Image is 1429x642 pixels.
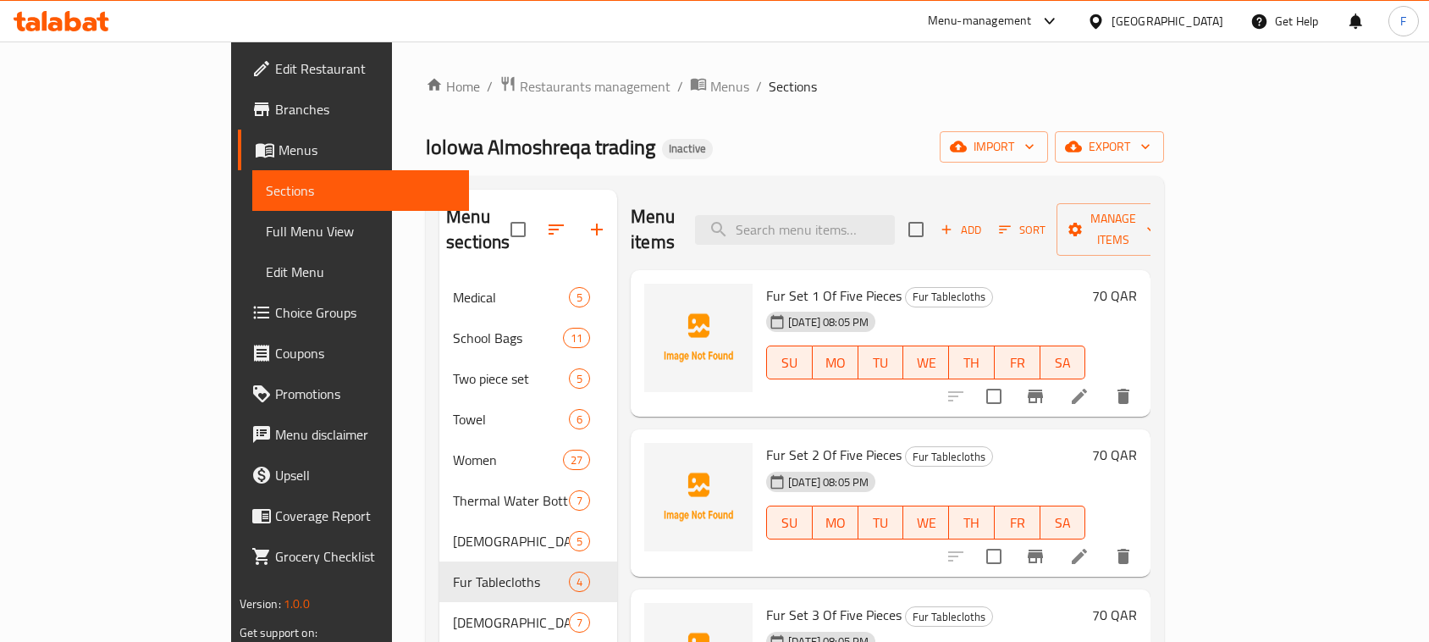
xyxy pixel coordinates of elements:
[1400,12,1406,30] span: F
[865,351,897,375] span: TU
[905,446,993,467] div: Fur Tablecloths
[995,217,1050,243] button: Sort
[910,511,942,535] span: WE
[238,495,470,536] a: Coverage Report
[1057,203,1170,256] button: Manage items
[570,493,589,509] span: 7
[453,409,569,429] div: Towel
[439,480,617,521] div: Thermal Water Bottle7
[995,346,1040,379] button: FR
[238,130,470,170] a: Menus
[238,536,470,577] a: Grocery Checklist
[1069,546,1090,567] a: Edit menu item
[903,346,949,379] button: WE
[906,447,992,467] span: Fur Tablecloths
[453,490,569,511] div: Thermal Water Bottle
[928,11,1032,31] div: Menu-management
[766,346,813,379] button: SU
[439,399,617,440] div: Towel6
[865,511,897,535] span: TU
[252,252,470,292] a: Edit Menu
[487,76,493,97] li: /
[1068,136,1150,158] span: export
[858,346,904,379] button: TU
[949,346,995,379] button: TH
[756,76,762,97] li: /
[631,204,675,255] h2: Menu items
[1103,376,1144,417] button: delete
[1015,536,1056,577] button: Branch-specific-item
[953,136,1035,158] span: import
[439,521,617,562] div: [DEMOGRAPHIC_DATA] Cover5
[570,290,589,306] span: 5
[910,351,942,375] span: WE
[766,602,902,628] span: Fur Set 3 Of Five Pieces
[238,374,470,414] a: Promotions
[266,262,456,282] span: Edit Menu
[569,409,590,429] div: items
[266,180,456,201] span: Sections
[1092,603,1137,627] h6: 70 QAR
[819,511,852,535] span: MO
[934,217,988,243] span: Add item
[976,539,1012,574] span: Select to update
[570,615,589,631] span: 7
[439,318,617,358] div: School Bags11
[453,287,569,307] span: Medical
[453,328,563,348] span: School Bags
[774,511,806,535] span: SU
[499,75,670,97] a: Restaurants management
[240,593,281,615] span: Version:
[1047,511,1079,535] span: SA
[934,217,988,243] button: Add
[695,215,895,245] input: search
[238,48,470,89] a: Edit Restaurant
[238,292,470,333] a: Choice Groups
[275,343,456,363] span: Coupons
[520,76,670,97] span: Restaurants management
[453,450,563,470] span: Women
[446,204,510,255] h2: Menu sections
[956,511,988,535] span: TH
[1055,131,1164,163] button: export
[570,534,589,550] span: 5
[284,593,310,615] span: 1.0.0
[1047,351,1079,375] span: SA
[1001,351,1034,375] span: FR
[1001,511,1034,535] span: FR
[570,574,589,590] span: 4
[781,474,875,490] span: [DATE] 08:05 PM
[766,283,902,308] span: Fur Set 1 Of Five Pieces
[252,170,470,211] a: Sections
[564,452,589,468] span: 27
[677,76,683,97] li: /
[238,89,470,130] a: Branches
[275,506,456,526] span: Coverage Report
[710,76,749,97] span: Menus
[1092,443,1137,467] h6: 70 QAR
[453,572,569,592] div: Fur Tablecloths
[439,277,617,318] div: Medical5
[252,211,470,252] a: Full Menu View
[266,221,456,241] span: Full Menu View
[275,424,456,445] span: Menu disclaimer
[662,139,713,159] div: Inactive
[238,414,470,455] a: Menu disclaimer
[995,506,1040,540] button: FR
[439,562,617,602] div: Fur Tablecloths4
[569,287,590,307] div: items
[275,384,456,404] span: Promotions
[570,412,589,428] span: 6
[279,140,456,160] span: Menus
[453,531,569,551] span: [DEMOGRAPHIC_DATA] Cover
[238,455,470,495] a: Upsell
[1015,376,1056,417] button: Branch-specific-item
[906,287,992,307] span: Fur Tablecloths
[940,131,1048,163] button: import
[275,302,456,323] span: Choice Groups
[439,440,617,480] div: Women27
[453,531,569,551] div: Quran Cover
